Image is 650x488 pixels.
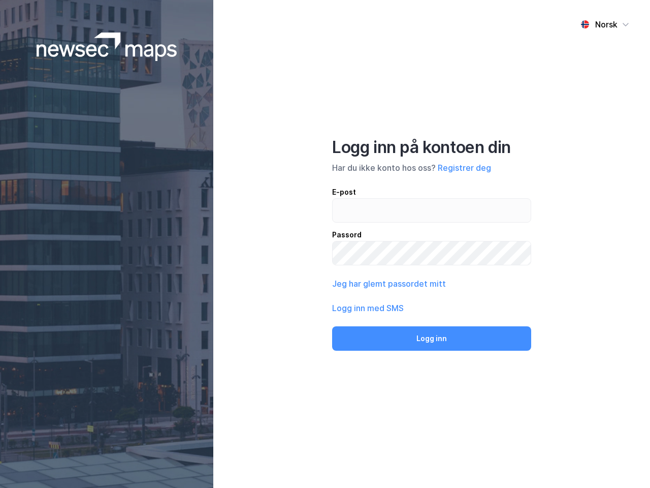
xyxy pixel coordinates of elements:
[595,18,617,30] div: Norsk
[37,33,177,61] img: logoWhite.bf58a803f64e89776f2b079ca2356427.svg
[332,229,531,241] div: Passord
[332,302,404,314] button: Logg inn med SMS
[332,326,531,351] button: Logg inn
[332,162,531,174] div: Har du ikke konto hos oss?
[332,137,531,158] div: Logg inn på kontoen din
[332,278,446,290] button: Jeg har glemt passordet mitt
[438,162,491,174] button: Registrer deg
[599,439,650,488] iframe: Chat Widget
[332,186,531,198] div: E-post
